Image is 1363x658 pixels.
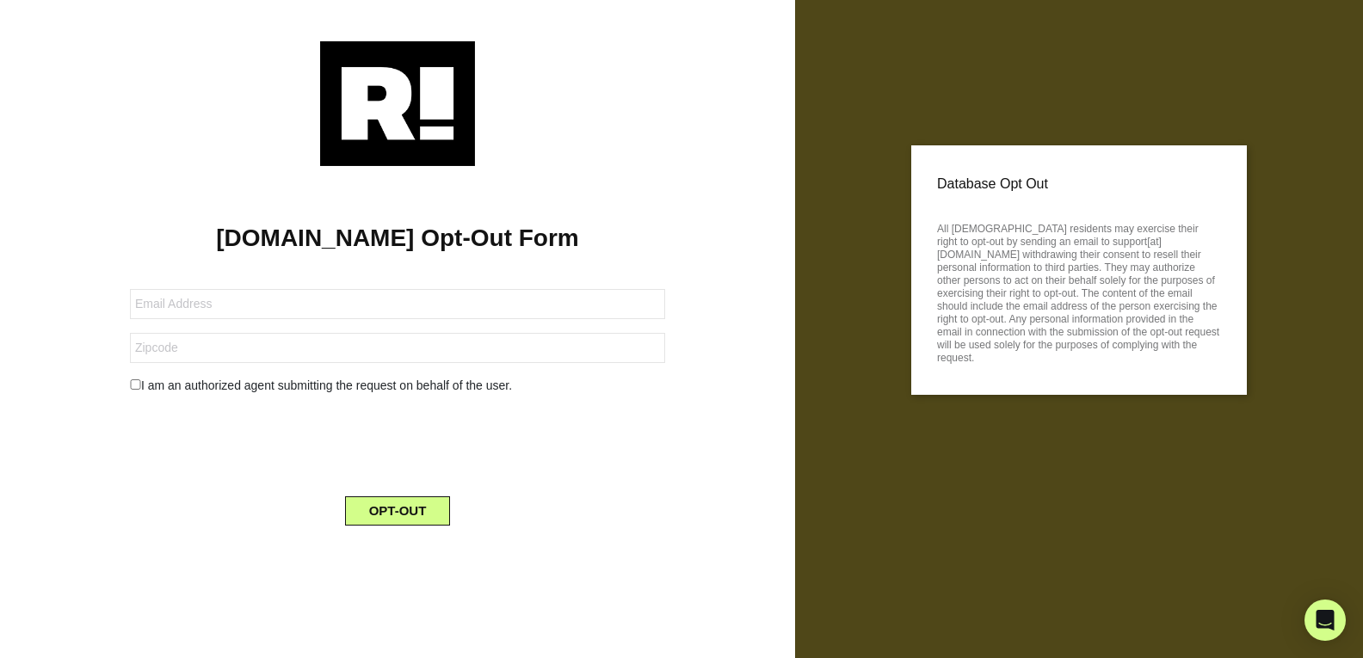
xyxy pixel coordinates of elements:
[1304,600,1346,641] div: Open Intercom Messenger
[26,224,769,253] h1: [DOMAIN_NAME] Opt-Out Form
[130,333,665,363] input: Zipcode
[267,409,528,476] iframe: reCAPTCHA
[937,171,1221,197] p: Database Opt Out
[345,496,451,526] button: OPT-OUT
[130,289,665,319] input: Email Address
[320,41,475,166] img: Retention.com
[117,377,678,395] div: I am an authorized agent submitting the request on behalf of the user.
[937,218,1221,365] p: All [DEMOGRAPHIC_DATA] residents may exercise their right to opt-out by sending an email to suppo...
